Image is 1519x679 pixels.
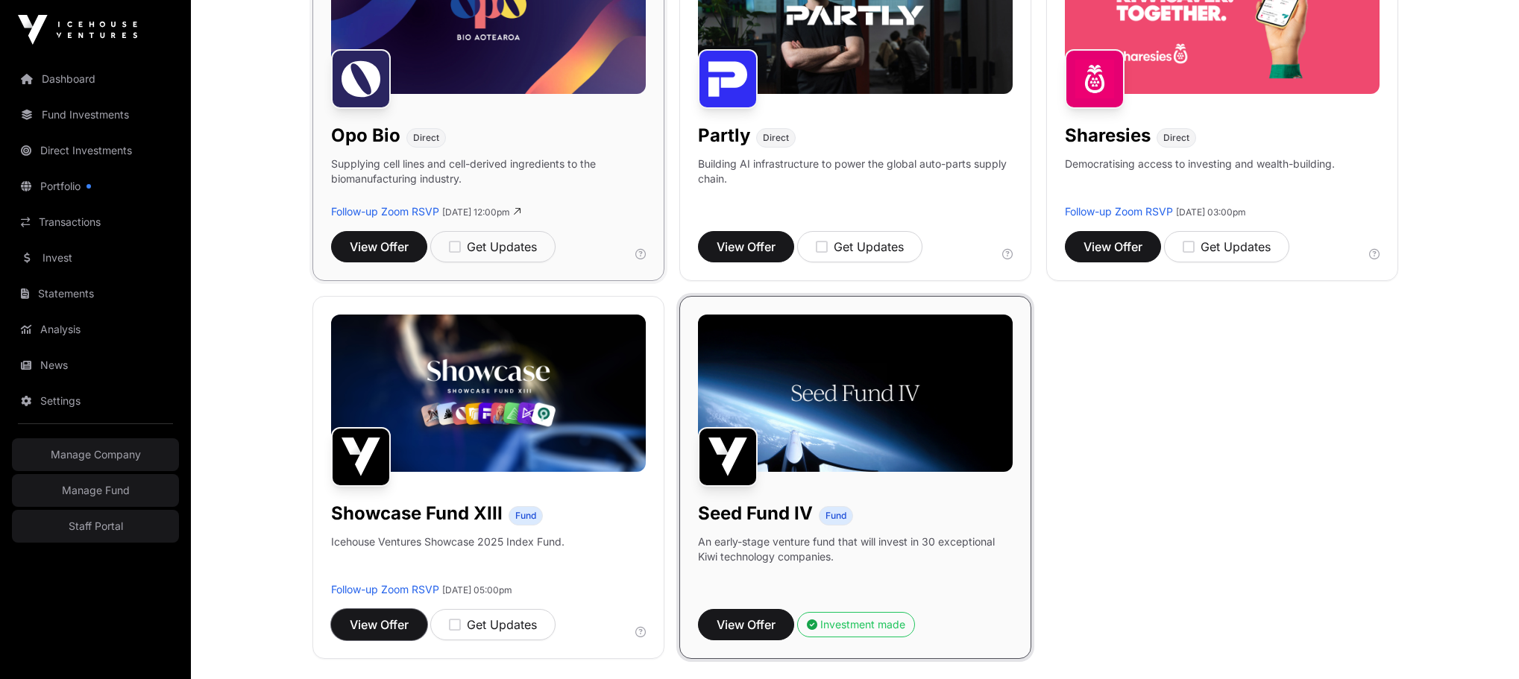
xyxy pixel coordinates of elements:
span: View Offer [350,238,409,256]
button: View Offer [1065,231,1161,262]
p: Building AI infrastructure to power the global auto-parts supply chain. [698,157,1013,204]
span: [DATE] 12:00pm [442,206,510,218]
p: Icehouse Ventures Showcase 2025 Index Fund. [331,534,564,549]
span: View Offer [1084,238,1142,256]
a: Staff Portal [12,510,179,543]
img: Icehouse Ventures Logo [18,15,137,45]
button: View Offer [331,231,427,262]
a: Transactions [12,206,179,239]
iframe: Chat Widget [1444,607,1519,679]
p: Democratising access to investing and wealth-building. [1065,157,1335,204]
button: Get Updates [797,231,922,262]
span: Direct [763,132,789,144]
a: Analysis [12,313,179,346]
div: Investment made [807,617,905,632]
button: View Offer [698,231,794,262]
p: An early-stage venture fund that will invest in 30 exceptional Kiwi technology companies. [698,534,1013,564]
button: Get Updates [1164,231,1289,262]
a: Portfolio [12,170,179,203]
img: Opo Bio [331,49,391,109]
a: Direct Investments [12,134,179,167]
a: News [12,349,179,382]
h1: Showcase Fund XIII [331,502,503,525]
h1: Sharesies [1065,124,1151,148]
h1: Seed Fund IV [698,502,813,525]
span: Direct [413,132,439,144]
img: Seed-Fund-4_Banner.jpg [698,315,1013,472]
a: Settings [12,385,179,417]
button: Get Updates [430,231,556,262]
h1: Partly [698,124,750,148]
img: Seed Fund IV [698,427,758,487]
a: Fund Investments [12,98,179,131]
a: Follow-up Zoom RSVP [331,205,439,218]
span: [DATE] 03:00pm [1176,206,1246,218]
span: View Offer [717,238,776,256]
img: Showcase Fund XIII [331,427,391,487]
span: View Offer [717,616,776,634]
a: Manage Fund [12,474,179,507]
div: Get Updates [816,238,904,256]
div: Get Updates [1183,238,1271,256]
span: View Offer [350,616,409,634]
button: View Offer [698,609,794,640]
img: Sharesies [1065,49,1125,109]
span: Fund [825,510,846,522]
img: Showcase-Fund-Banner-1.jpg [331,315,646,472]
a: Follow-up Zoom RSVP [1065,205,1173,218]
span: [DATE] 05:00pm [442,584,512,596]
a: Follow-up Zoom RSVP [331,583,439,596]
span: Fund [515,510,536,522]
div: Get Updates [449,238,537,256]
a: Dashboard [12,63,179,95]
button: Investment made [797,612,915,637]
a: Statements [12,277,179,310]
p: Supplying cell lines and cell-derived ingredients to the biomanufacturing industry. [331,157,646,186]
span: Direct [1163,132,1189,144]
div: Get Updates [449,616,537,634]
img: Partly [698,49,758,109]
h1: Opo Bio [331,124,400,148]
button: Get Updates [430,609,556,640]
button: View Offer [331,609,427,640]
a: Manage Company [12,438,179,471]
a: Invest [12,241,179,274]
